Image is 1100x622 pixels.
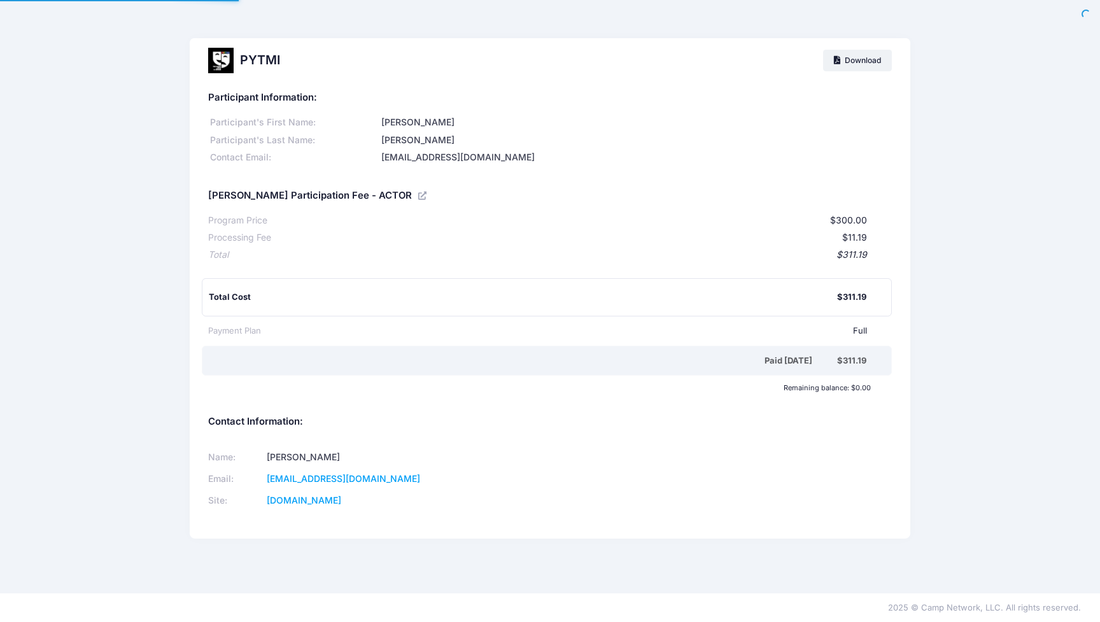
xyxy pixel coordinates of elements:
div: Program Price [208,214,267,227]
div: Participant's First Name: [208,116,379,129]
div: [PERSON_NAME] [379,134,891,147]
div: Total [208,248,229,262]
span: 2025 © Camp Network, LLC. All rights reserved. [888,602,1081,612]
div: [PERSON_NAME] [379,116,891,129]
div: Paid [DATE] [211,355,837,367]
h5: [PERSON_NAME] Participation Fee - ACTOR [208,190,412,202]
div: $311.19 [837,291,866,304]
div: Payment Plan [208,325,261,337]
div: $311.19 [229,248,867,262]
div: Remaining balance: $0.00 [202,384,877,392]
div: $311.19 [837,355,866,367]
div: Total Cost [209,291,837,304]
div: [EMAIL_ADDRESS][DOMAIN_NAME] [379,151,891,164]
div: Full [261,325,867,337]
div: Contact Email: [208,151,379,164]
td: Name: [208,447,262,469]
span: $300.00 [830,215,867,225]
div: $11.19 [271,231,867,244]
a: [DOMAIN_NAME] [267,495,341,505]
div: Processing Fee [208,231,271,244]
div: Participant's Last Name: [208,134,379,147]
a: View Registration Details [418,190,428,201]
h5: Contact Information: [208,416,892,428]
td: Site: [208,490,262,511]
a: [EMAIL_ADDRESS][DOMAIN_NAME] [267,473,420,484]
h2: PYTMI [240,53,280,67]
td: [PERSON_NAME] [262,447,533,469]
a: Download [823,50,892,71]
h5: Participant Information: [208,92,892,104]
td: Email: [208,469,262,490]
